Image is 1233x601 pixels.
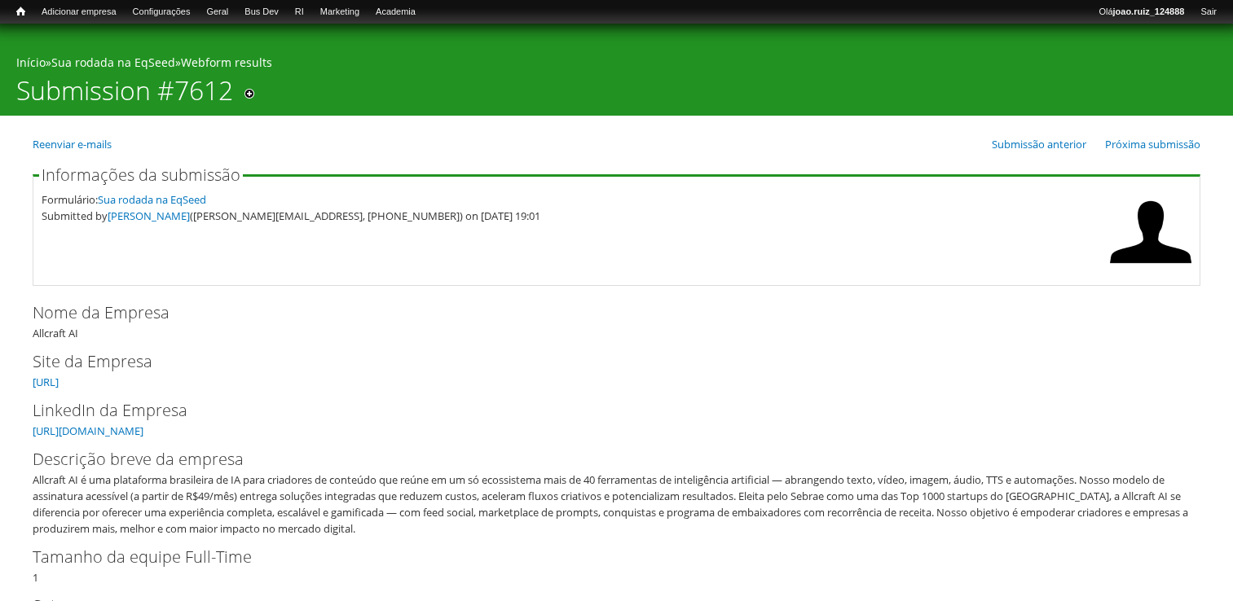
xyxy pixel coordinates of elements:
[33,447,1174,472] label: Descrição breve da empresa
[236,4,287,20] a: Bus Dev
[16,6,25,17] span: Início
[108,208,190,223] a: [PERSON_NAME]
[33,137,112,151] a: Reenviar e-mails
[16,75,233,116] h1: Submission #7612
[33,349,1174,374] label: Site da Empresa
[33,4,125,20] a: Adicionar empresa
[98,192,206,207] a: Sua rodada na EqSeed
[33,472,1190,537] div: Allcraft AI é uma plataforma brasileira de IA para criadores de conteúdo que reúne em um só ecoss...
[33,375,59,389] a: [URL]
[198,4,236,20] a: Geral
[33,423,143,438] a: [URL][DOMAIN_NAME]
[1192,4,1225,20] a: Sair
[1113,7,1185,16] strong: joao.ruiz_124888
[287,4,312,20] a: RI
[1110,191,1191,273] img: Foto de Rafael Soares da Silva
[181,55,272,70] a: Webform results
[1110,261,1191,276] a: Ver perfil do usuário.
[1090,4,1192,20] a: Olájoao.ruiz_124888
[125,4,199,20] a: Configurações
[33,545,1200,586] div: 1
[42,208,1102,224] div: Submitted by ([PERSON_NAME][EMAIL_ADDRESS], [PHONE_NUMBER]) on [DATE] 19:01
[33,545,1174,569] label: Tamanho da equipe Full-Time
[51,55,175,70] a: Sua rodada na EqSeed
[33,300,1174,325] label: Nome da Empresa
[33,300,1200,341] div: Allcraft AI
[1105,137,1200,151] a: Próxima submissão
[312,4,368,20] a: Marketing
[16,55,46,70] a: Início
[368,4,424,20] a: Academia
[33,398,1174,423] label: LinkedIn da Empresa
[39,167,243,183] legend: Informações da submissão
[16,55,1217,75] div: » »
[992,137,1086,151] a: Submissão anterior
[42,191,1102,208] div: Formulário:
[8,4,33,20] a: Início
